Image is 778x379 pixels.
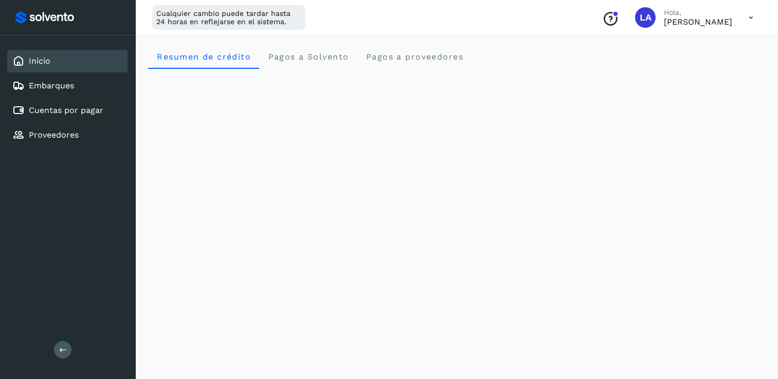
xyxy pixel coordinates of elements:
[29,56,50,66] a: Inicio
[29,81,74,90] a: Embarques
[267,52,349,62] span: Pagos a Solvento
[664,17,732,27] p: Luis Alberto Sanchez
[156,52,251,62] span: Resumen de crédito
[29,105,103,115] a: Cuentas por pagar
[152,5,305,30] div: Cualquier cambio puede tardar hasta 24 horas en reflejarse en el sistema.
[7,50,128,72] div: Inicio
[664,8,732,17] p: Hola,
[7,99,128,122] div: Cuentas por pagar
[7,124,128,146] div: Proveedores
[29,130,79,140] a: Proveedores
[7,74,128,97] div: Embarques
[365,52,463,62] span: Pagos a proveedores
